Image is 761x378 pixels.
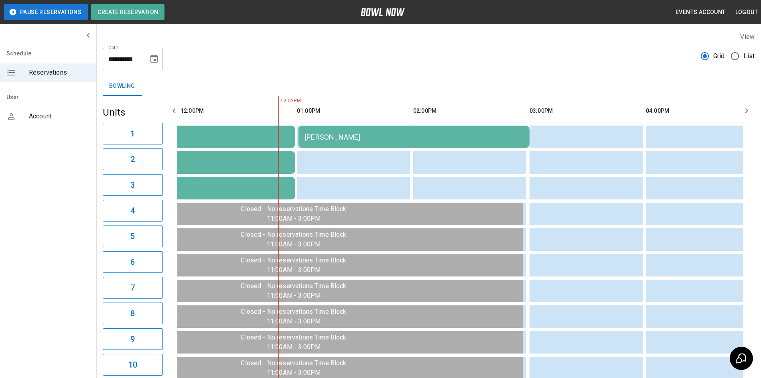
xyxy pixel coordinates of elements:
button: Logout [732,5,761,20]
th: 01:00PM [297,100,410,122]
h6: 2 [130,153,135,166]
button: 10 [103,354,163,376]
h6: 9 [130,333,135,345]
h5: Units [103,106,163,119]
button: 6 [103,251,163,273]
div: inventory tabs [103,77,755,96]
button: 5 [103,226,163,247]
span: Reservations [29,68,90,77]
button: 1 [103,123,163,144]
th: 02:00PM [413,100,526,122]
h6: 6 [130,256,135,268]
span: Grid [713,51,725,61]
button: 8 [103,303,163,324]
span: List [743,51,755,61]
button: Events Account [672,5,729,20]
button: 7 [103,277,163,299]
button: 3 [103,174,163,196]
div: league meeting 11am [71,133,289,141]
button: Bowling [103,77,142,96]
label: View [740,33,755,41]
button: 4 [103,200,163,222]
div: [PERSON_NAME] [305,133,523,141]
div: league meeting 11am [71,159,289,167]
button: 9 [103,328,163,350]
h6: 1 [130,127,135,140]
button: Choose date, selected date is Aug 15, 2025 [146,51,162,67]
h6: 8 [130,307,135,320]
button: Create Reservation [91,4,164,20]
span: Account [29,112,90,121]
h6: 4 [130,204,135,217]
h6: 10 [128,358,137,371]
div: league meeting 11am [71,184,289,193]
h6: 5 [130,230,135,243]
img: logo [361,8,405,16]
h6: 3 [130,179,135,191]
span: 12:52PM [278,97,280,105]
button: 2 [103,148,163,170]
th: 12:00PM [181,100,294,122]
h6: 7 [130,281,135,294]
button: Pause Reservations [4,4,88,20]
